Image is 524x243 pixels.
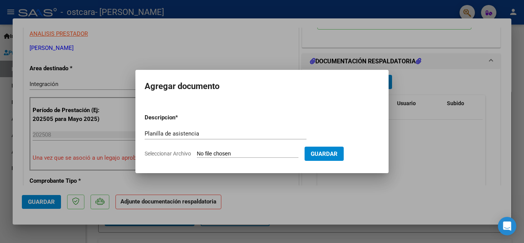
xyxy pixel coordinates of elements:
[498,217,516,235] div: Open Intercom Messenger
[145,113,215,122] p: Descripcion
[145,150,191,157] span: Seleccionar Archivo
[305,147,344,161] button: Guardar
[145,79,379,94] h2: Agregar documento
[311,150,338,157] span: Guardar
